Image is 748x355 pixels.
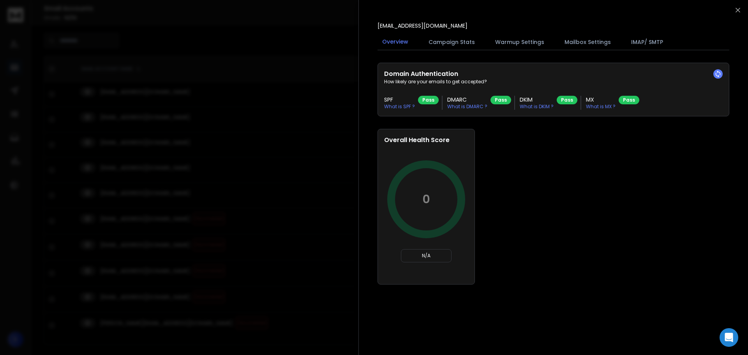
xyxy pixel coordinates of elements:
h3: DMARC [447,96,487,104]
h2: Domain Authentication [384,69,723,79]
p: [EMAIL_ADDRESS][DOMAIN_NAME] [378,22,467,30]
button: Mailbox Settings [560,33,616,51]
button: Campaign Stats [424,33,480,51]
h3: SPF [384,96,415,104]
p: What is DMARC ? [447,104,487,110]
h3: MX [586,96,616,104]
p: How likely are your emails to get accepted? [384,79,723,85]
div: Pass [418,96,439,104]
p: What is MX ? [586,104,616,110]
div: Pass [557,96,577,104]
p: N/A [404,253,448,259]
div: Pass [490,96,511,104]
div: Open Intercom Messenger [720,328,738,347]
button: Overview [378,33,413,51]
div: Pass [619,96,639,104]
button: Warmup Settings [490,33,549,51]
p: 0 [422,192,430,206]
button: IMAP/ SMTP [626,33,668,51]
h3: DKIM [520,96,554,104]
p: What is SPF ? [384,104,415,110]
p: What is DKIM ? [520,104,554,110]
h2: Overall Health Score [384,135,468,145]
